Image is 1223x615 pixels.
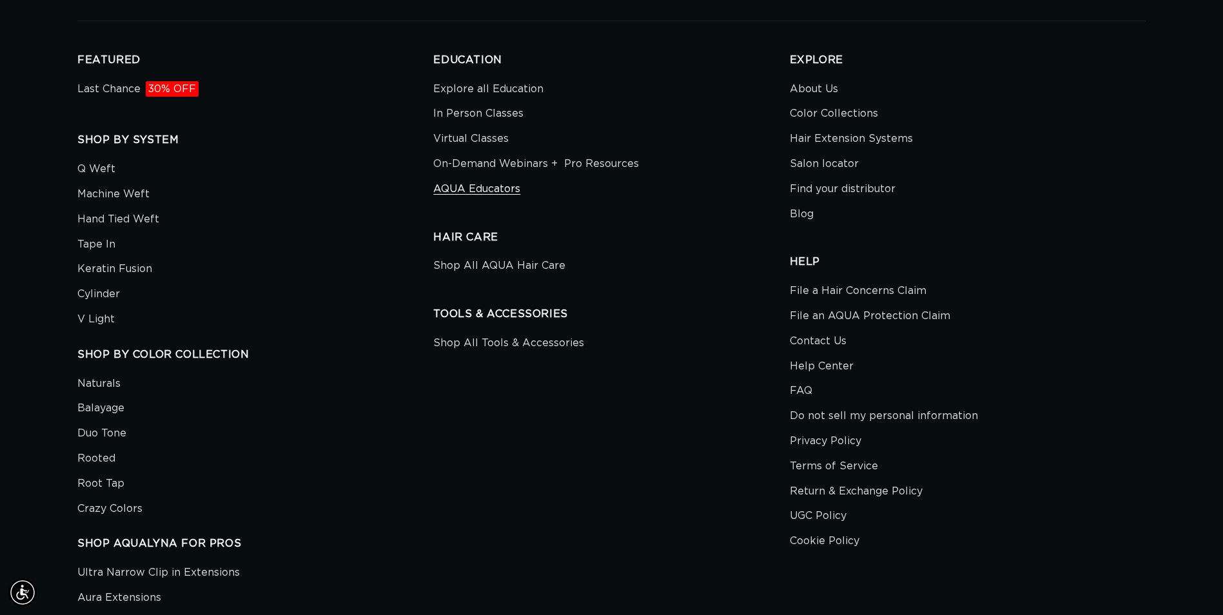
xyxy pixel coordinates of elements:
a: In Person Classes [433,101,523,126]
a: Ultra Narrow Clip in Extensions [77,563,240,585]
a: Cookie Policy [790,529,859,554]
a: Salon locator [790,151,859,177]
a: Crazy Colors [77,496,142,522]
a: Virtual Classes [433,126,509,151]
a: Contact Us [790,329,846,354]
a: Return & Exchange Policy [790,479,923,504]
a: Root Tap [77,471,124,496]
h2: HAIR CARE [433,231,789,244]
a: Privacy Policy [790,429,861,454]
a: File a Hair Concerns Claim [790,282,926,304]
h2: SHOP BY COLOR COLLECTION [77,348,433,362]
h2: TOOLS & ACCESSORIES [433,307,789,321]
a: Aura Extensions [77,585,161,610]
a: Terms of Service [790,454,878,479]
a: UGC Policy [790,503,846,529]
a: Q Weft [77,160,115,182]
h2: EXPLORE [790,54,1146,67]
a: Balayage [77,396,124,421]
h2: FEATURED [77,54,433,67]
h2: EDUCATION [433,54,789,67]
a: Find your distributor [790,177,895,202]
a: Blog [790,202,814,227]
a: Tape In [77,232,115,257]
h2: SHOP BY SYSTEM [77,133,433,147]
a: File an AQUA Protection Claim [790,304,950,329]
a: Hand Tied Weft [77,207,159,232]
a: Color Collections [790,101,878,126]
a: Explore all Education [433,80,543,102]
a: Keratin Fusion [77,257,152,282]
a: Help Center [790,354,854,379]
a: AQUA Educators [433,177,520,202]
span: 30% OFF [146,81,199,97]
a: Cylinder [77,282,120,307]
a: Rooted [77,446,115,471]
div: Accessibility Menu [8,578,37,607]
a: About Us [790,80,838,102]
a: Do not sell my personal information [790,404,978,429]
a: Duo Tone [77,421,126,446]
a: Shop All Tools & Accessories [433,334,584,356]
a: FAQ [790,378,812,404]
a: Hair Extension Systems [790,126,913,151]
a: Machine Weft [77,182,150,207]
a: V Light [77,307,115,332]
h2: SHOP AQUALYNA FOR PROS [77,537,433,551]
h2: HELP [790,255,1146,269]
a: Naturals [77,375,121,396]
a: On-Demand Webinars + Pro Resources [433,151,639,177]
a: Last Chance30% OFF [77,80,199,102]
a: Shop All AQUA Hair Care [433,257,565,278]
